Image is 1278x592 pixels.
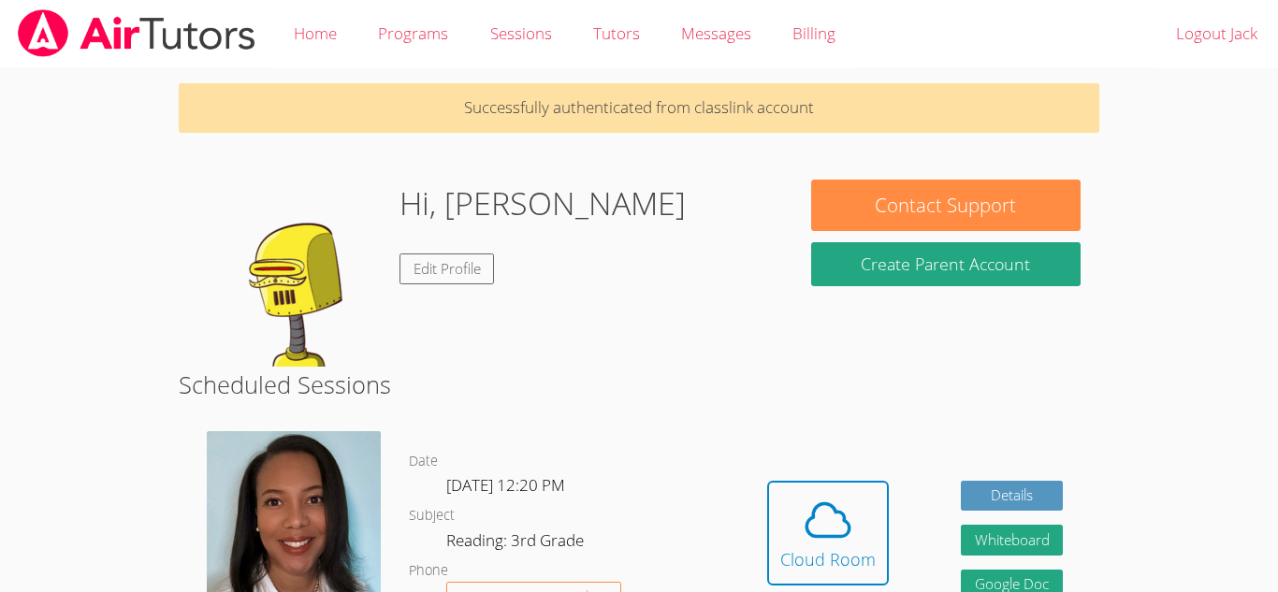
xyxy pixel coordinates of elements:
[811,242,1081,286] button: Create Parent Account
[399,180,686,227] h1: Hi, [PERSON_NAME]
[179,367,1099,402] h2: Scheduled Sessions
[961,481,1064,512] a: Details
[446,474,565,496] span: [DATE] 12:20 PM
[811,180,1081,231] button: Contact Support
[681,22,751,44] span: Messages
[446,527,588,559] dd: Reading: 3rd Grade
[409,559,448,583] dt: Phone
[409,450,438,473] dt: Date
[409,504,455,527] dt: Subject
[16,9,257,57] img: airtutors_banner-c4298cdbf04f3fff15de1276eac7730deb9818008684d7c2e4769d2f7ddbe033.png
[399,253,495,284] a: Edit Profile
[197,180,385,367] img: default.png
[179,83,1099,133] p: Successfully authenticated from classlink account
[780,546,876,572] div: Cloud Room
[961,525,1064,556] button: Whiteboard
[767,481,889,585] button: Cloud Room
